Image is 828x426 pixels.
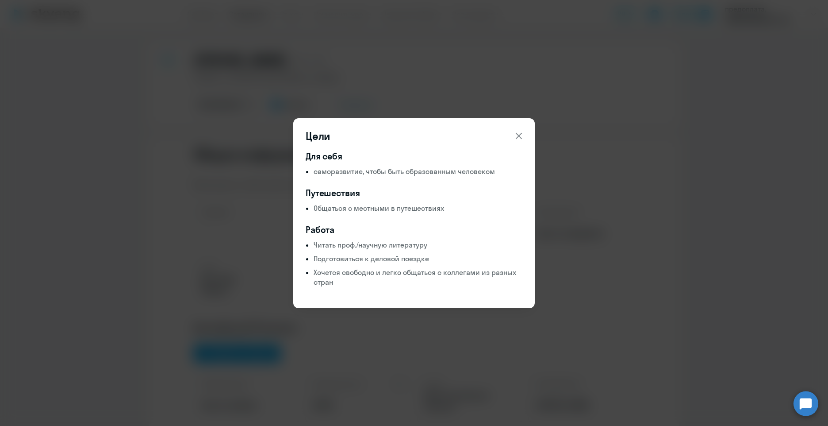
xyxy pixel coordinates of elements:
h4: Для себя [306,150,522,163]
h4: Работа [306,224,522,236]
p: Общаться с местными в путешествиях [314,203,522,213]
p: саморазвитие, чтобы быть образованным человеком [314,167,522,176]
header: Цели [293,129,535,143]
p: Подготовиться к деловой поездке [314,254,522,263]
h4: Путешествия [306,187,522,199]
p: Читать проф./научную литературу [314,240,522,250]
p: Хочется свободно и легко общаться с коллегами из разных стран [314,267,522,287]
